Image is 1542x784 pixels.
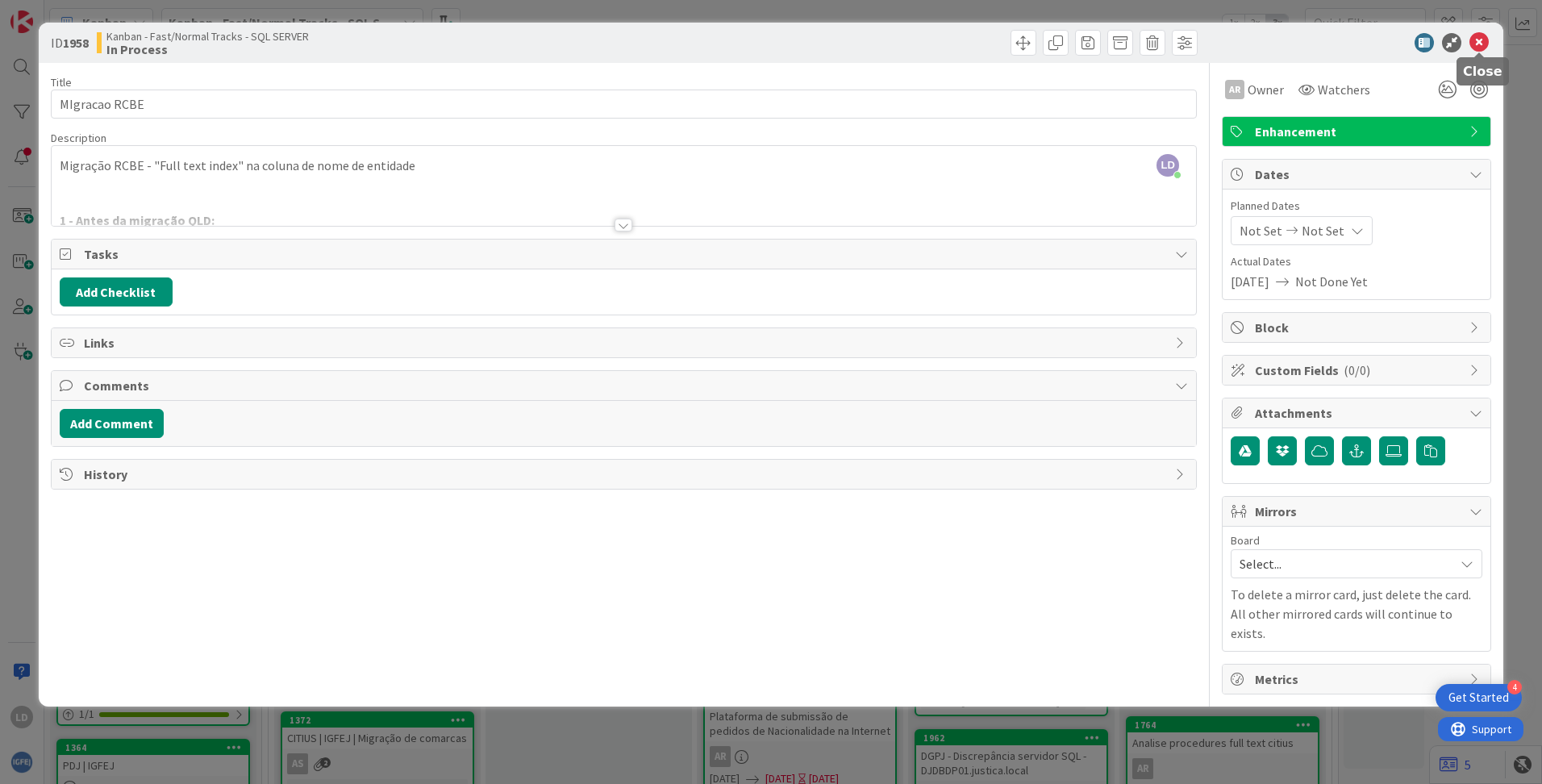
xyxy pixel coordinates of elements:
span: Comments [84,376,1167,395]
span: Watchers [1318,80,1370,99]
span: LD [1156,154,1179,177]
span: Actual Dates [1231,253,1482,270]
b: 1958 [63,35,89,51]
span: Block [1255,318,1461,337]
span: Dates [1255,165,1461,184]
h5: Close [1463,64,1502,79]
span: ID [51,33,89,52]
label: Title [51,75,72,90]
button: Add Comment [60,409,164,438]
span: Not Set [1302,221,1344,240]
span: Support [34,2,73,22]
span: Description [51,131,106,145]
span: Select... [1240,553,1446,575]
span: Board [1231,535,1260,546]
div: 4 [1507,680,1522,694]
div: Get Started [1448,690,1509,706]
span: History [84,465,1167,484]
span: [DATE] [1231,272,1269,291]
span: ( 0/0 ) [1344,362,1370,378]
button: Add Checklist [60,277,173,307]
span: Tasks [84,244,1167,264]
span: Kanban - Fast/Normal Tracks - SQL SERVER [106,30,309,43]
span: Links [84,333,1167,352]
span: Not Set [1240,221,1282,240]
div: AR [1225,80,1244,99]
span: Mirrors [1255,502,1461,521]
span: Custom Fields [1255,361,1461,380]
span: Not Done Yet [1295,272,1368,291]
b: In Process [106,43,309,56]
span: Enhancement [1255,122,1461,141]
span: Attachments [1255,403,1461,423]
p: To delete a mirror card, just delete the card. All other mirrored cards will continue to exists. [1231,585,1482,643]
span: Planned Dates [1231,198,1482,215]
input: type card name here... [51,90,1197,119]
div: Open Get Started checklist, remaining modules: 4 [1436,684,1522,711]
span: Metrics [1255,669,1461,689]
span: Owner [1248,80,1284,99]
p: Migração RCBE - "Full text index" na coluna de nome de entidade [60,156,1188,175]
